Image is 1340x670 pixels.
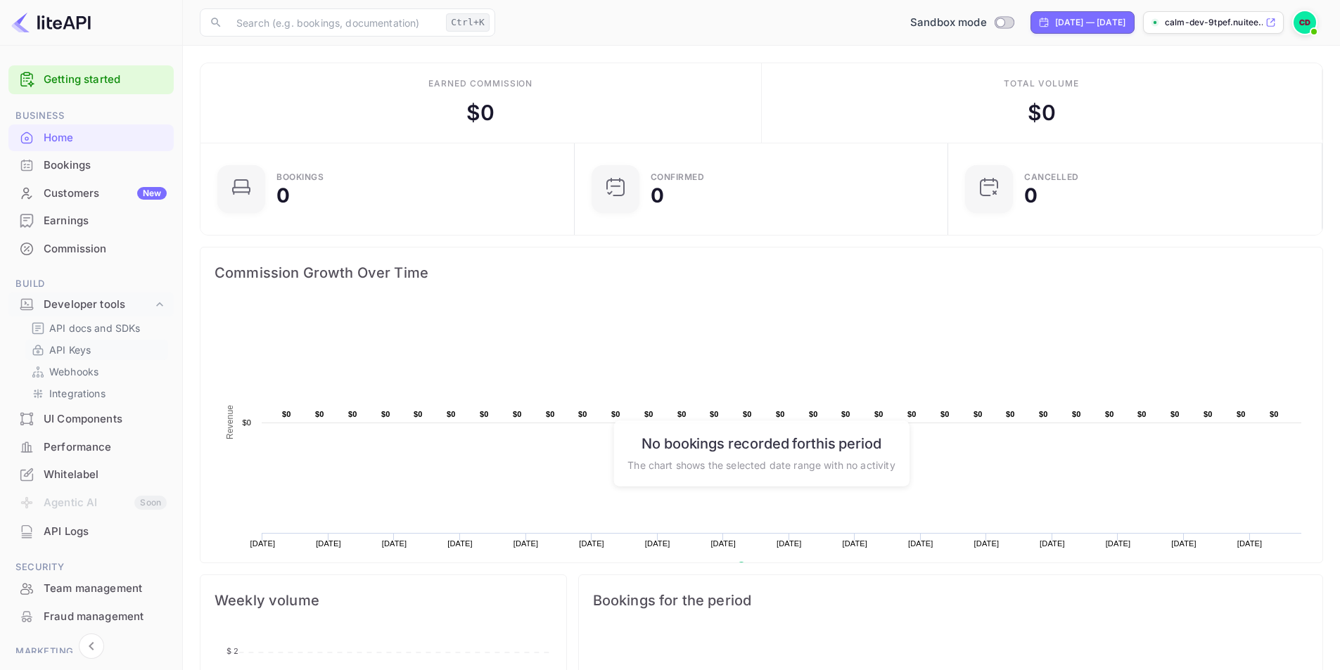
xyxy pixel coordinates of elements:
[8,560,174,575] span: Security
[447,410,456,418] text: $0
[8,124,174,152] div: Home
[447,539,473,548] text: [DATE]
[282,410,291,418] text: $0
[710,539,736,548] text: [DATE]
[777,539,802,548] text: [DATE]
[8,603,174,631] div: Fraud management
[579,539,604,548] text: [DATE]
[1040,539,1065,548] text: [DATE]
[44,130,167,146] div: Home
[546,410,555,418] text: $0
[8,276,174,292] span: Build
[874,410,883,418] text: $0
[8,65,174,94] div: Getting started
[8,124,174,150] a: Home
[31,386,162,401] a: Integrations
[8,180,174,207] div: CustomersNew
[8,603,174,629] a: Fraud management
[44,439,167,456] div: Performance
[651,173,705,181] div: Confirmed
[8,518,174,546] div: API Logs
[513,410,522,418] text: $0
[8,575,174,601] a: Team management
[1170,410,1180,418] text: $0
[842,539,867,548] text: [DATE]
[466,97,494,129] div: $ 0
[940,410,950,418] text: $0
[1105,410,1114,418] text: $0
[1137,410,1147,418] text: $0
[8,292,174,317] div: Developer tools
[250,539,276,548] text: [DATE]
[1294,11,1316,34] img: Calm Dev
[44,581,167,597] div: Team management
[49,386,106,401] p: Integrations
[225,405,235,439] text: Revenue
[1171,539,1197,548] text: [DATE]
[228,8,440,37] input: Search (e.g. bookings, documentation)
[44,213,167,229] div: Earnings
[1204,410,1213,418] text: $0
[79,633,104,659] button: Collapse navigation
[1039,410,1048,418] text: $0
[908,539,933,548] text: [DATE]
[8,434,174,461] div: Performance
[446,13,490,32] div: Ctrl+K
[49,364,98,379] p: Webhooks
[348,410,357,418] text: $0
[1024,173,1079,181] div: CANCELLED
[31,321,162,335] a: API docs and SDKs
[8,152,174,178] a: Bookings
[1237,539,1263,548] text: [DATE]
[215,589,552,612] span: Weekly volume
[593,589,1308,612] span: Bookings for the period
[8,434,174,460] a: Performance
[1055,16,1125,29] div: [DATE] — [DATE]
[651,186,664,205] div: 0
[49,321,141,335] p: API docs and SDKs
[44,297,153,313] div: Developer tools
[414,410,423,418] text: $0
[710,410,719,418] text: $0
[382,539,407,548] text: [DATE]
[8,236,174,262] a: Commission
[8,207,174,233] a: Earnings
[44,467,167,483] div: Whitelabel
[578,410,587,418] text: $0
[11,11,91,34] img: LiteAPI logo
[8,575,174,603] div: Team management
[8,108,174,124] span: Business
[25,318,168,338] div: API docs and SDKs
[25,361,168,382] div: Webhooks
[242,418,251,427] text: $0
[8,207,174,235] div: Earnings
[315,410,324,418] text: $0
[910,15,987,31] span: Sandbox mode
[905,15,1019,31] div: Switch to Production mode
[8,644,174,659] span: Marketing
[44,186,167,202] div: Customers
[644,410,653,418] text: $0
[907,410,917,418] text: $0
[645,539,670,548] text: [DATE]
[611,410,620,418] text: $0
[1237,410,1246,418] text: $0
[428,77,532,90] div: Earned commission
[1072,410,1081,418] text: $0
[8,406,174,432] a: UI Components
[751,562,786,572] text: Revenue
[44,609,167,625] div: Fraud management
[44,157,167,174] div: Bookings
[31,342,162,357] a: API Keys
[627,457,895,472] p: The chart shows the selected date range with no activity
[1004,77,1079,90] div: Total volume
[974,539,1000,548] text: [DATE]
[137,187,167,200] div: New
[1006,410,1015,418] text: $0
[513,539,539,548] text: [DATE]
[627,434,895,451] h6: No bookings recorded for this period
[809,410,818,418] text: $0
[8,180,174,206] a: CustomersNew
[974,410,983,418] text: $0
[226,646,238,656] tspan: $ 2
